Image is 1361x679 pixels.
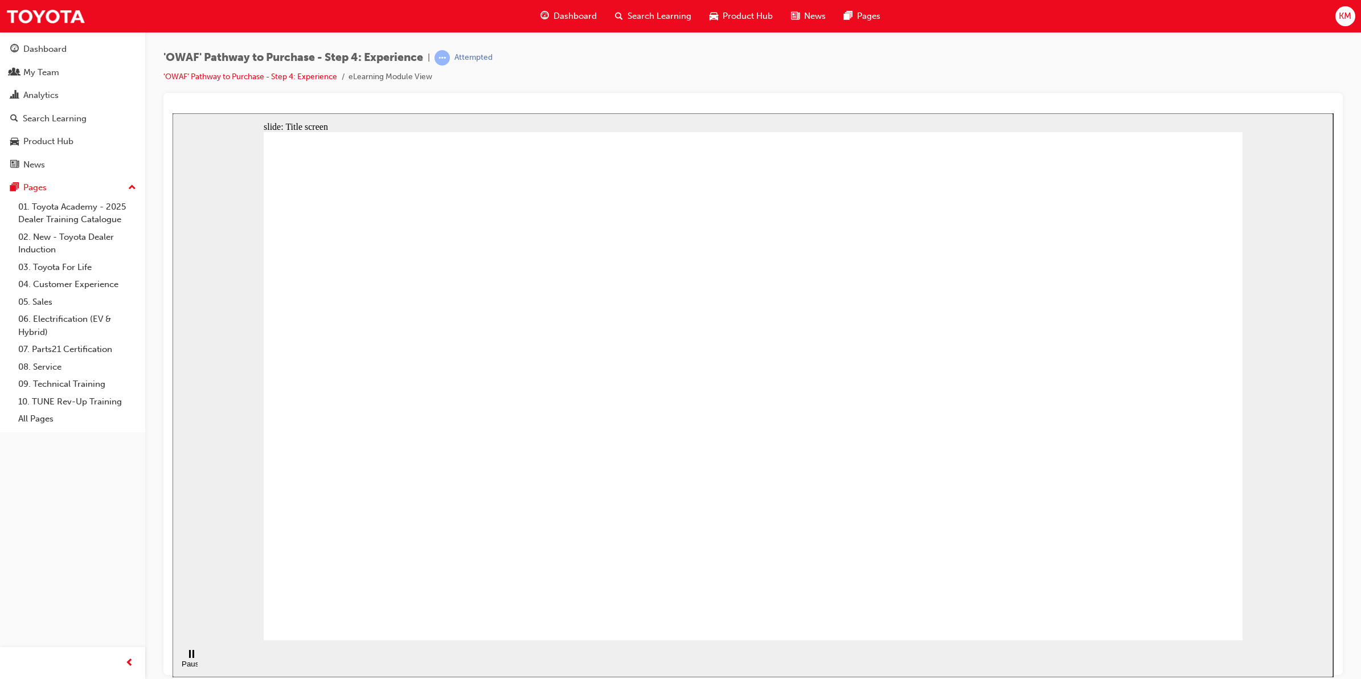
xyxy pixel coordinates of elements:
[5,39,141,60] a: Dashboard
[700,5,782,28] a: car-iconProduct Hub
[14,293,141,311] a: 05. Sales
[782,5,835,28] a: news-iconNews
[615,9,623,23] span: search-icon
[434,50,450,66] span: learningRecordVerb_ATTEMPT-icon
[5,177,141,198] button: Pages
[6,3,85,29] img: Trak
[128,181,136,195] span: up-icon
[10,183,19,193] span: pages-icon
[10,91,19,101] span: chart-icon
[10,160,19,170] span: news-icon
[349,71,432,84] li: eLearning Module View
[5,36,141,177] button: DashboardMy TeamAnalyticsSearch LearningProduct HubNews
[14,410,141,428] a: All Pages
[163,72,337,81] a: 'OWAF' Pathway to Purchase - Step 4: Experience
[628,10,691,23] span: Search Learning
[23,43,67,56] div: Dashboard
[540,9,549,23] span: guage-icon
[804,10,826,23] span: News
[1335,6,1355,26] button: KM
[23,89,59,102] div: Analytics
[835,5,889,28] a: pages-iconPages
[10,44,19,55] span: guage-icon
[23,66,59,79] div: My Team
[14,198,141,228] a: 01. Toyota Academy - 2025 Dealer Training Catalogue
[710,9,718,23] span: car-icon
[606,5,700,28] a: search-iconSearch Learning
[14,375,141,393] a: 09. Technical Training
[5,154,141,175] a: News
[23,112,87,125] div: Search Learning
[454,52,493,63] div: Attempted
[6,527,25,564] div: playback controls
[14,358,141,376] a: 08. Service
[10,68,19,78] span: people-icon
[23,135,73,148] div: Product Hub
[23,181,47,194] div: Pages
[14,276,141,293] a: 04. Customer Experience
[23,158,45,171] div: News
[428,51,430,64] span: |
[531,5,606,28] a: guage-iconDashboard
[14,259,141,276] a: 03. Toyota For Life
[1339,10,1351,23] span: KM
[791,9,800,23] span: news-icon
[10,137,19,147] span: car-icon
[5,85,141,106] a: Analytics
[5,108,141,129] a: Search Learning
[14,228,141,259] a: 02. New - Toyota Dealer Induction
[844,9,852,23] span: pages-icon
[857,10,880,23] span: Pages
[723,10,773,23] span: Product Hub
[9,546,28,563] div: Pause (Ctrl+Alt+P)
[5,131,141,152] a: Product Hub
[163,51,423,64] span: 'OWAF' Pathway to Purchase - Step 4: Experience
[10,114,18,124] span: search-icon
[14,310,141,341] a: 06. Electrification (EV & Hybrid)
[6,536,25,555] button: Pause (Ctrl+Alt+P)
[554,10,597,23] span: Dashboard
[5,62,141,83] a: My Team
[14,393,141,411] a: 10. TUNE Rev-Up Training
[14,341,141,358] a: 07. Parts21 Certification
[125,656,134,670] span: prev-icon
